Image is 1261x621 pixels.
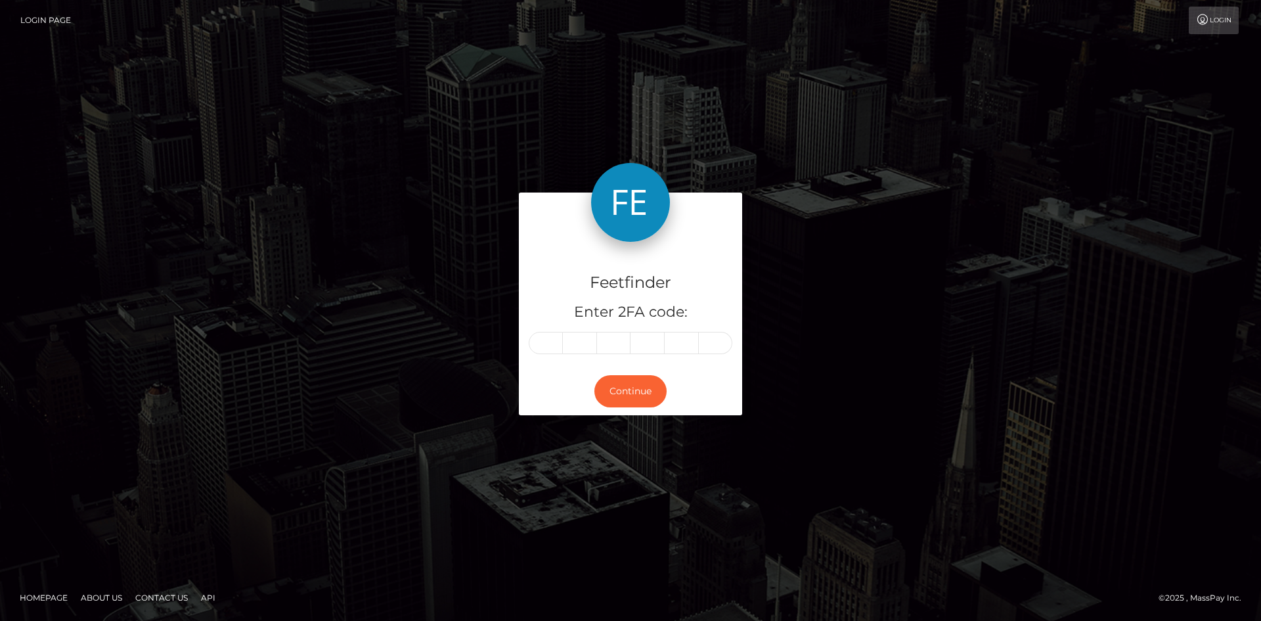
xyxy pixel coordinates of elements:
[1189,7,1239,34] a: Login
[591,163,670,242] img: Feetfinder
[529,271,732,294] h4: Feetfinder
[130,587,193,608] a: Contact Us
[1159,591,1251,605] div: © 2025 , MassPay Inc.
[76,587,127,608] a: About Us
[14,587,73,608] a: Homepage
[594,375,667,407] button: Continue
[529,302,732,323] h5: Enter 2FA code:
[196,587,221,608] a: API
[20,7,71,34] a: Login Page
